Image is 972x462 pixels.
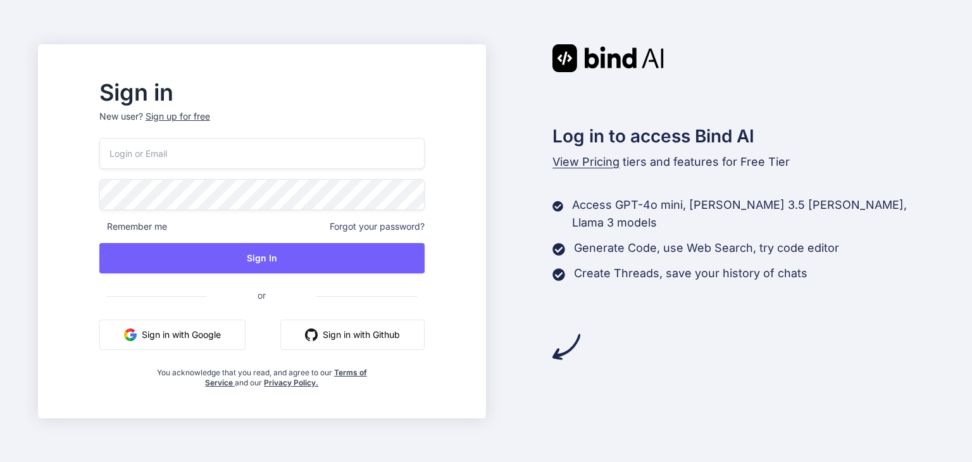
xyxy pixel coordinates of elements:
h2: Sign in [99,82,425,103]
div: Sign up for free [146,110,210,123]
img: Bind AI logo [552,44,664,72]
div: You acknowledge that you read, and agree to our and our [153,360,370,388]
button: Sign in with Google [99,320,246,350]
span: or [207,280,316,311]
p: Access GPT-4o mini, [PERSON_NAME] 3.5 [PERSON_NAME], Llama 3 models [572,196,934,232]
button: Sign In [99,243,425,273]
span: Remember me [99,220,167,233]
span: View Pricing [552,155,620,168]
p: Generate Code, use Web Search, try code editor [574,239,839,257]
a: Privacy Policy. [264,378,318,387]
a: Terms of Service [205,368,367,387]
p: Create Threads, save your history of chats [574,265,807,282]
p: tiers and features for Free Tier [552,153,935,171]
p: New user? [99,110,425,138]
img: arrow [552,333,580,361]
h2: Log in to access Bind AI [552,123,935,149]
input: Login or Email [99,138,425,169]
button: Sign in with Github [280,320,425,350]
img: github [305,328,318,341]
img: google [124,328,137,341]
span: Forgot your password? [330,220,425,233]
